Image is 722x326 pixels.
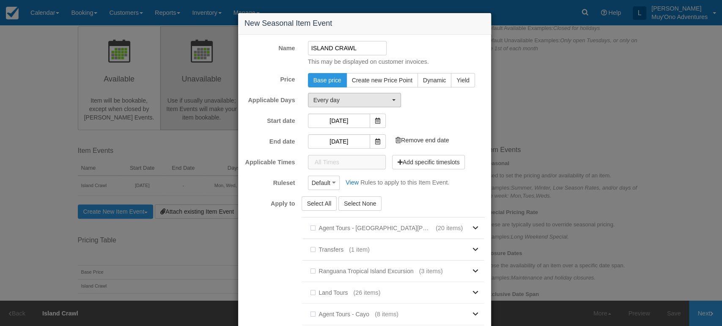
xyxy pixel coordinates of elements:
label: Agent Tours - [GEOGRAPHIC_DATA][PERSON_NAME] Caulker/[GEOGRAPHIC_DATA] City Tours [308,222,436,234]
button: Yield [451,73,475,87]
button: Create new Price Point [346,73,418,87]
p: Rules to apply to this Item Event. [360,178,449,187]
label: Name [238,41,302,53]
span: (26 items) [353,288,380,297]
label: Apply to [238,196,302,208]
label: Agent Tours - Cayo [308,308,375,321]
button: Add specific timeslots [392,155,465,169]
span: (8 items) [375,310,398,319]
button: Default [308,176,340,190]
button: Every day [308,93,401,107]
label: Land Tours [308,286,354,299]
label: Ruleset [238,176,302,187]
label: End date [238,134,302,146]
label: Start date [238,114,302,125]
label: Applicable Times [238,155,302,167]
button: Select All [302,196,337,211]
span: (20 items) [436,224,463,233]
a: View [341,179,359,186]
button: Dynamic [417,73,451,87]
label: Applicable Days [238,93,302,105]
span: Base price [313,77,341,84]
span: Every day [313,96,390,104]
span: Create new Price Point [352,77,412,84]
p: This may be displayed on customer invoices. [302,57,485,66]
span: Dynamic [423,77,446,84]
span: Agent Tours - San Pedro/Caye Caulker/Belize City Tours [308,222,436,234]
span: (3 items) [419,267,443,276]
button: Base price [308,73,347,87]
label: Transfers [308,243,349,256]
label: Ranguana Tropical Island Excursion [308,265,419,277]
button: Select None [338,196,382,211]
span: (1 item) [349,245,370,254]
a: Remove end date [392,133,453,147]
span: Default [312,179,330,187]
h4: New Seasonal Item Event [244,19,485,28]
span: Yield [456,77,469,84]
label: Price [238,72,302,84]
